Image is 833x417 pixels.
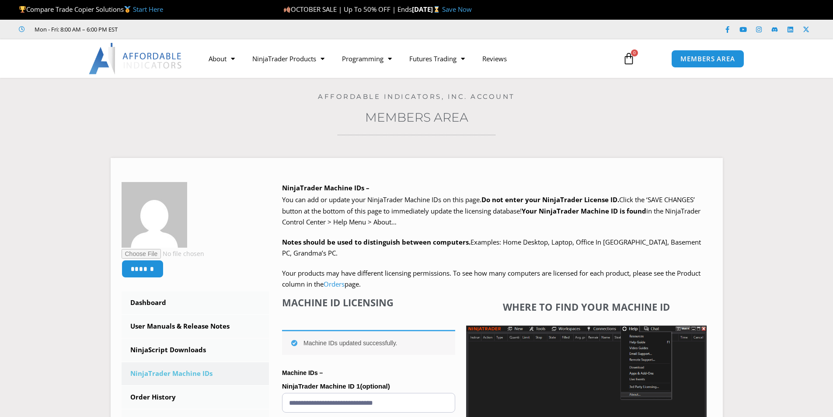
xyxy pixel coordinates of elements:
[122,386,269,409] a: Order History
[433,6,440,13] img: ⌛
[631,49,638,56] span: 0
[122,339,269,361] a: NinjaScript Downloads
[282,238,701,258] span: Examples: Home Desktop, Laptop, Office In [GEOGRAPHIC_DATA], Basement PC, Grandma’s PC.
[318,92,515,101] a: Affordable Indicators, Inc. Account
[466,301,707,312] h4: Where to find your Machine ID
[122,362,269,385] a: NinjaTrader Machine IDs
[133,5,163,14] a: Start Here
[282,238,471,246] strong: Notes should be used to distinguish between computers.
[401,49,474,69] a: Futures Trading
[282,183,369,192] b: NinjaTrader Machine IDs –
[19,5,163,14] span: Compare Trade Copier Solutions
[122,315,269,338] a: User Manuals & Release Notes
[474,49,516,69] a: Reviews
[282,195,701,226] span: Click the ‘SAVE CHANGES’ button at the bottom of this page to immediately update the licensing da...
[130,25,261,34] iframe: Customer reviews powered by Trustpilot
[122,291,269,314] a: Dashboard
[124,6,131,13] img: 🥇
[200,49,613,69] nav: Menu
[365,110,468,125] a: Members Area
[680,56,735,62] span: MEMBERS AREA
[282,297,455,308] h4: Machine ID Licensing
[282,380,455,393] label: NinjaTrader Machine ID 1
[89,43,183,74] img: LogoAI | Affordable Indicators – NinjaTrader
[282,330,455,355] div: Machine IDs updated successfully.
[442,5,472,14] a: Save Now
[284,6,290,13] img: 🍂
[481,195,619,204] b: Do not enter your NinjaTrader License ID.
[244,49,333,69] a: NinjaTrader Products
[32,24,118,35] span: Mon - Fri: 8:00 AM – 6:00 PM EST
[333,49,401,69] a: Programming
[282,269,701,289] span: Your products may have different licensing permissions. To see how many computers are licensed fo...
[522,207,646,215] strong: Your NinjaTrader Machine ID is found
[282,195,481,204] span: You can add or update your NinjaTrader Machine IDs on this page.
[671,50,744,68] a: MEMBERS AREA
[282,369,323,376] strong: Machine IDs –
[360,382,390,390] span: (optional)
[122,182,187,248] img: 28b23b3835f89d25cae24c1413cbca66bdf3f5c70972921013aa55ae0ea97a63
[200,49,244,69] a: About
[412,5,442,14] strong: [DATE]
[19,6,26,13] img: 🏆
[283,5,412,14] span: OCTOBER SALE | Up To 50% OFF | Ends
[324,280,345,288] a: Orders
[610,46,648,71] a: 0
